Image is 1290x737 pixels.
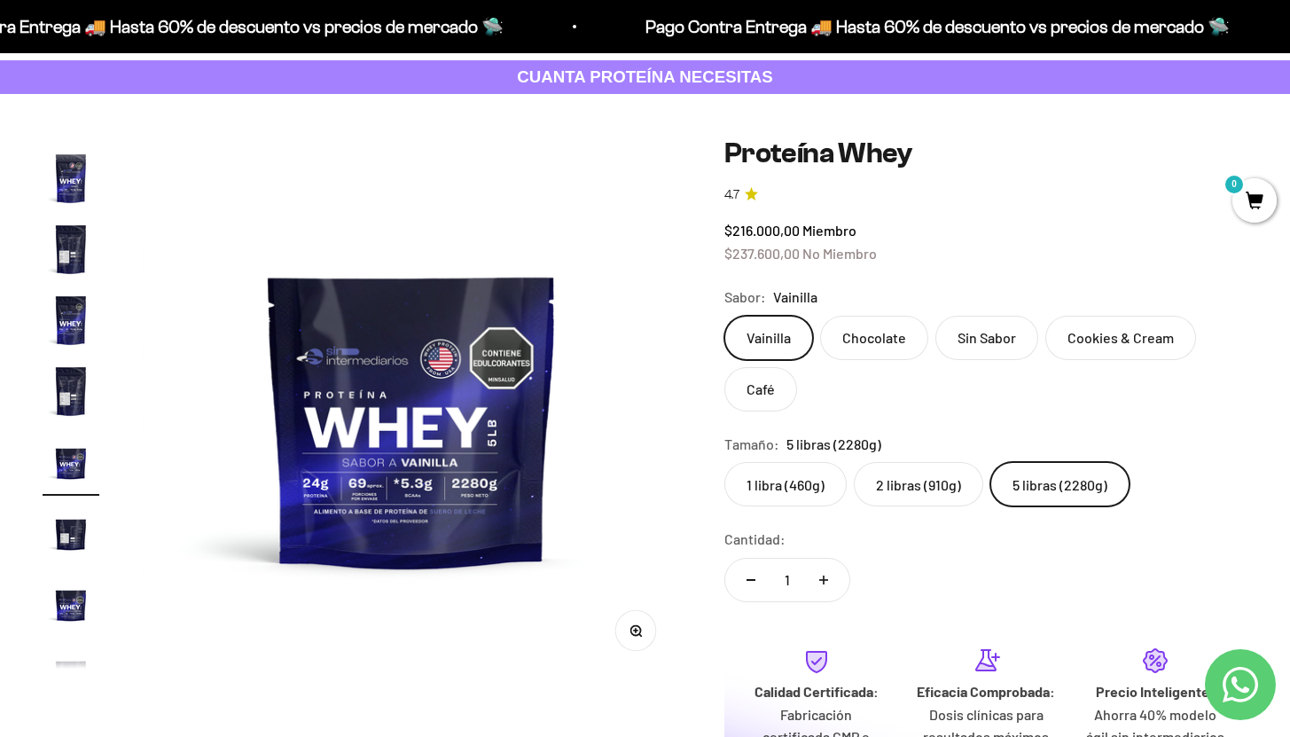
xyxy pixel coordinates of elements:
img: Proteína Whey [43,434,99,490]
button: Ir al artículo 9 [43,363,99,425]
p: Pago Contra Entrega 🚚 Hasta 60% de descuento vs precios de mercado 🛸 [551,12,1135,41]
span: Miembro [802,222,856,239]
button: Ir al artículo 10 [43,434,99,496]
img: Proteína Whey [43,292,99,349]
button: Ir al artículo 7 [43,221,99,283]
strong: Eficacia Comprobada: [917,683,1055,700]
img: Proteína Whey [43,221,99,278]
span: No Miembro [802,245,877,262]
button: Ir al artículo 11 [43,505,99,567]
img: Proteína Whey [43,647,99,703]
span: $216.000,00 [724,222,800,239]
strong: Precio Inteligente: [1096,683,1215,700]
label: Cantidad: [724,528,786,551]
img: Proteína Whey [43,150,99,207]
button: Aumentar cantidad [798,559,849,601]
button: Reducir cantidad [725,559,777,601]
button: Ir al artículo 8 [43,292,99,354]
img: Proteína Whey [43,505,99,561]
button: Ir al artículo 12 [43,576,99,638]
img: Proteína Whey [43,576,99,632]
span: 5 libras (2280g) [786,433,881,456]
span: Vainilla [773,286,817,309]
span: $237.600,00 [724,245,800,262]
h1: Proteína Whey [724,137,1247,170]
legend: Sabor: [724,286,766,309]
a: 0 [1232,192,1277,212]
strong: Calidad Certificada: [754,683,879,700]
button: Ir al artículo 13 [43,647,99,709]
mark: 0 [1224,174,1245,195]
a: 4.74.7 de 5.0 estrellas [724,185,1247,205]
img: Proteína Whey [142,137,682,677]
img: Proteína Whey [43,363,99,419]
span: 4.7 [724,185,739,205]
legend: Tamaño: [724,433,779,456]
strong: CUANTA PROTEÍNA NECESITAS [517,67,773,86]
button: Ir al artículo 6 [43,150,99,212]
